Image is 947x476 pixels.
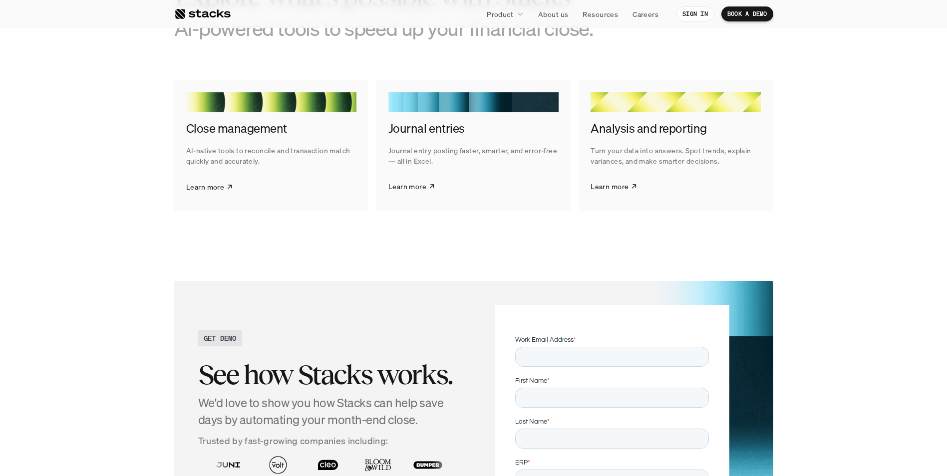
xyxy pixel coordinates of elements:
h4: Journal entries [388,120,559,137]
h4: Analysis and reporting [591,120,761,137]
a: Learn more [388,174,435,199]
h4: We'd love to show you how Stacks can help save days by automating your month-end close. [198,395,466,428]
h2: GET DEMO [204,333,237,343]
p: SIGN IN [682,10,708,17]
p: AI-native tools to reconcile and transaction match quickly and accurately. [186,145,356,166]
p: Product [487,9,513,19]
p: Turn your data into answers. Spot trends, explain variances, and make smarter decisions. [591,145,761,166]
h4: Close management [186,120,356,137]
h3: AI-powered tools to speed up your financial close. [174,16,624,40]
p: Learn more [186,181,224,192]
a: Careers [627,5,664,23]
a: Learn more [186,174,233,199]
p: About us [538,9,568,19]
a: Learn more [591,174,637,199]
p: Learn more [591,181,629,192]
a: About us [532,5,574,23]
p: Learn more [388,181,426,192]
p: Trusted by fast-growing companies including: [198,434,466,448]
p: BOOK A DEMO [727,10,767,17]
p: Journal entry posting faster, smarter, and error-free — all in Excel. [388,145,559,166]
a: SIGN IN [676,6,714,21]
h2: See how Stacks works. [198,359,466,390]
a: Resources [577,5,624,23]
p: Careers [632,9,658,19]
p: Resources [583,9,618,19]
a: BOOK A DEMO [721,6,773,21]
